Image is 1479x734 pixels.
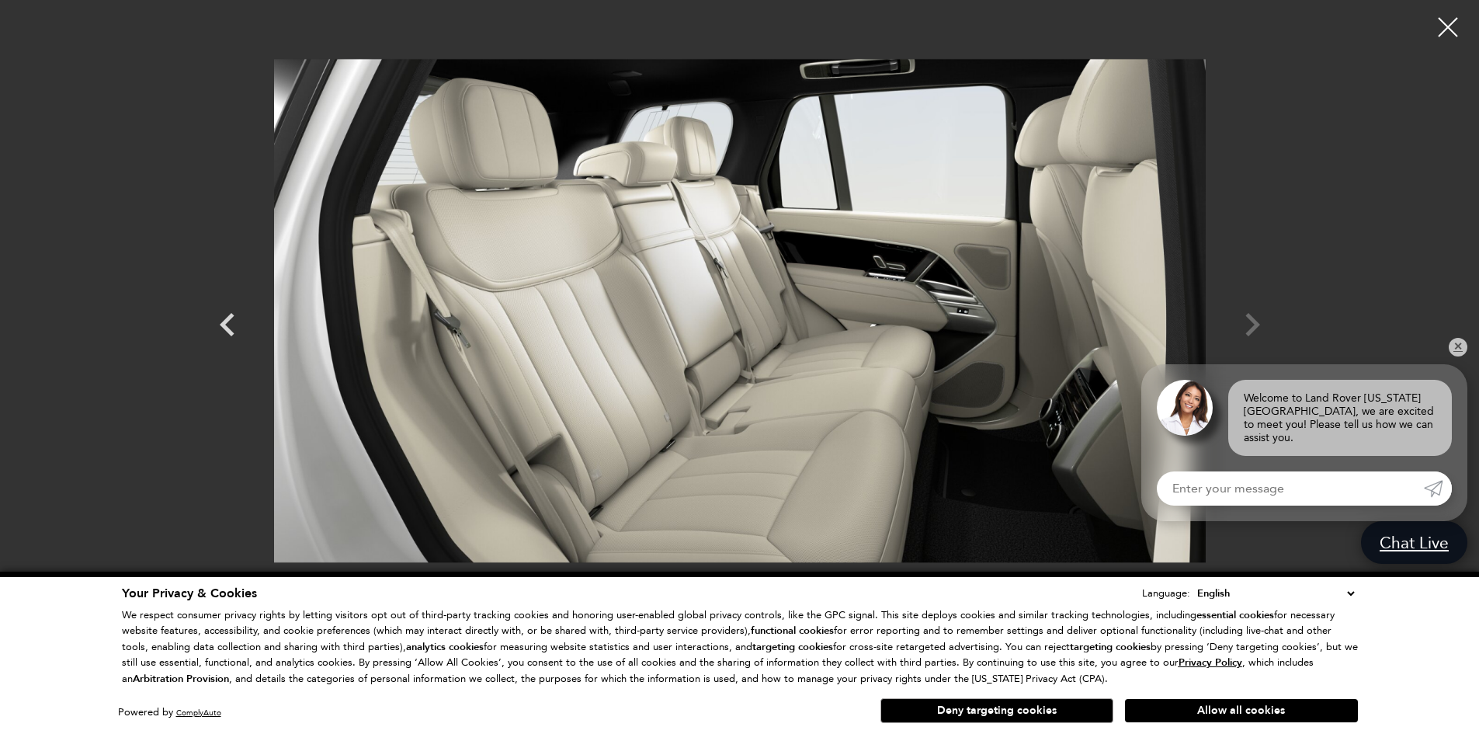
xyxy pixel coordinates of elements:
[1228,380,1452,456] div: Welcome to Land Rover [US_STATE][GEOGRAPHIC_DATA], we are excited to meet you! Please tell us how...
[752,640,833,654] strong: targeting cookies
[1361,521,1467,564] a: Chat Live
[1424,471,1452,506] a: Submit
[122,585,257,602] span: Your Privacy & Cookies
[1142,588,1190,598] div: Language:
[1070,640,1151,654] strong: targeting cookies
[118,708,221,718] div: Powered by
[1125,699,1358,722] button: Allow all cookies
[274,12,1206,610] img: New 2025 Constellation Blue in Gloss Finish LAND ROVER SE 530PS image 7
[1157,380,1213,436] img: Agent profile photo
[751,624,834,638] strong: functional cookies
[133,672,229,686] strong: Arbitration Provision
[1372,532,1456,553] span: Chat Live
[1193,585,1358,602] select: Language Select
[204,294,251,364] div: Previous
[1179,656,1242,670] u: Privacy Policy
[176,708,221,718] a: ComplyAuto
[406,640,484,654] strong: analytics cookies
[1196,608,1274,622] strong: essential cookies
[1157,471,1424,506] input: Enter your message
[122,607,1358,687] p: We respect consumer privacy rights by letting visitors opt out of third-party tracking cookies an...
[880,698,1113,723] button: Deny targeting cookies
